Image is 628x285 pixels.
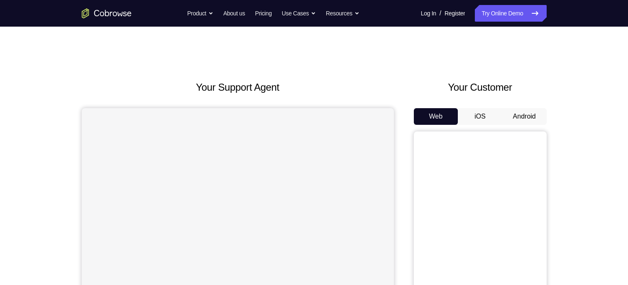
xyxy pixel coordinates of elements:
a: Register [445,5,465,22]
button: Resources [326,5,359,22]
a: Pricing [255,5,271,22]
h2: Your Customer [414,80,547,95]
button: iOS [458,108,502,125]
span: / [440,8,441,18]
a: Go to the home page [82,8,132,18]
button: Web [414,108,458,125]
button: Android [502,108,547,125]
a: About us [223,5,245,22]
h2: Your Support Agent [82,80,394,95]
button: Product [187,5,213,22]
a: Try Online Demo [475,5,546,22]
a: Log In [421,5,436,22]
button: Use Cases [282,5,316,22]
